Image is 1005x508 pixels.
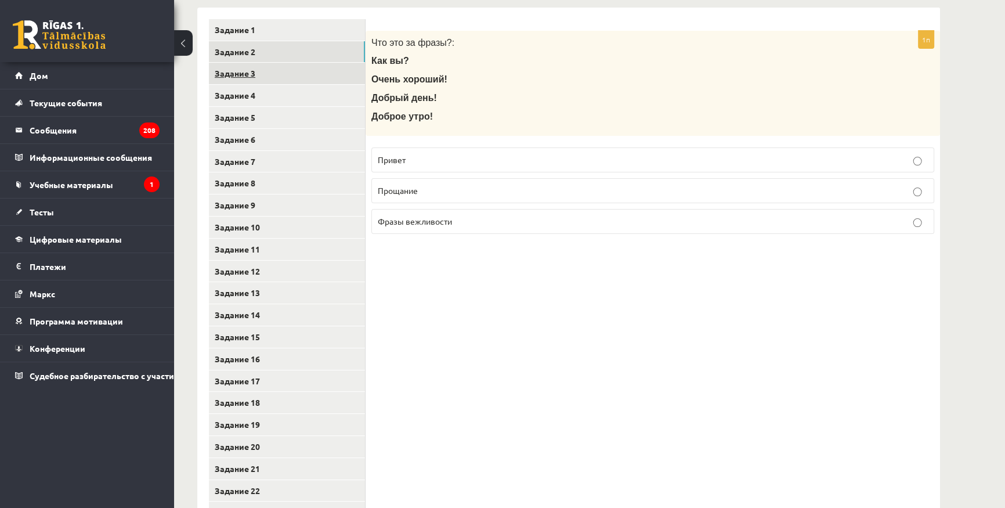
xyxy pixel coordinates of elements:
a: Задание 17 [209,370,365,392]
a: Программа мотивации [15,308,160,334]
font: Задание 4 [215,90,255,100]
font: Задание 2 [215,46,255,57]
a: Задание 8 [209,172,365,194]
font: Конференции [30,343,85,354]
font: Сообщения [30,125,77,135]
font: Задание 17 [215,376,260,386]
font: Платежи [30,261,66,272]
a: Цифровые материалы [15,226,160,253]
a: Задание 2 [209,41,365,63]
a: Задание 9 [209,194,365,216]
a: Задание 20 [209,436,365,457]
font: Задание 7 [215,156,255,167]
font: Задание 18 [215,397,260,408]
a: Задание 14 [209,304,365,326]
font: Задание 14 [215,309,260,320]
font: Задание 21 [215,463,260,474]
a: Задание 10 [209,217,365,238]
a: Задание 1 [209,19,365,41]
font: Привет [378,154,406,165]
font: Тесты [30,207,54,217]
a: Задание 19 [209,414,365,435]
font: Задание 8 [215,178,255,188]
font: Задание 10 [215,222,260,232]
font: Задание 12 [215,266,260,276]
a: Дом [15,62,160,89]
a: Задание 11 [209,239,365,260]
font: Дом [30,70,48,81]
font: 1п [922,35,930,44]
font: Задание 3 [215,68,255,78]
font: Фразы вежливости [378,216,452,226]
input: Привет [913,157,922,166]
a: Задание 3 [209,63,365,84]
font: Задание 9 [215,200,255,210]
font: Задание 16 [215,354,260,364]
font: 1 [150,179,154,189]
a: Задание 21 [209,458,365,480]
font: Судебное разбирательство с участием [PERSON_NAME] [30,370,254,381]
a: Задание 7 [209,151,365,172]
font: Задание 22 [215,485,260,496]
font: Задание 13 [215,287,260,298]
a: Задание 4 [209,85,365,106]
font: Информационные сообщения [30,152,152,163]
a: Задание 6 [209,129,365,150]
a: Рижская 1-я средняя школа заочного обучения [13,20,106,49]
a: Задание 12 [209,261,365,282]
font: Добрый день! [371,93,437,103]
font: Что это за фразы?: [371,38,454,48]
a: Информационные сообщения1 [15,144,160,171]
a: Сообщения208 [15,117,160,143]
a: Задание 22 [209,480,365,502]
font: Учебные материалы [30,179,113,190]
font: Очень хороший! [371,74,447,84]
a: Задание 5 [209,107,365,128]
font: Задание 1 [215,24,255,35]
font: Задание 6 [215,134,255,145]
font: Доброе утро! [371,111,433,121]
font: Как вы? [371,56,409,66]
font: Программа мотивации [30,316,123,326]
font: Задание 20 [215,441,260,452]
a: Учебные материалы [15,171,160,198]
font: 208 [143,125,156,135]
a: Маркс [15,280,160,307]
a: Задание 16 [209,348,365,370]
font: Задание 5 [215,112,255,123]
font: Маркс [30,289,55,299]
font: Задание 15 [215,332,260,342]
a: Конференции [15,335,160,362]
a: Задание 18 [209,392,365,413]
font: Текущие события [30,98,102,108]
input: Прощание [913,188,922,197]
font: Прощание [378,185,418,196]
font: Цифровые материалы [30,234,122,244]
a: Судебное разбирательство с участием [PERSON_NAME] [15,362,160,389]
a: Задание 15 [209,326,365,348]
font: Задание 19 [215,419,260,430]
font: Задание 11 [215,244,260,254]
a: Тесты [15,199,160,225]
a: Текущие события [15,89,160,116]
input: Фразы вежливости [913,218,922,228]
a: Платежи [15,253,160,280]
a: Задание 13 [209,282,365,304]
